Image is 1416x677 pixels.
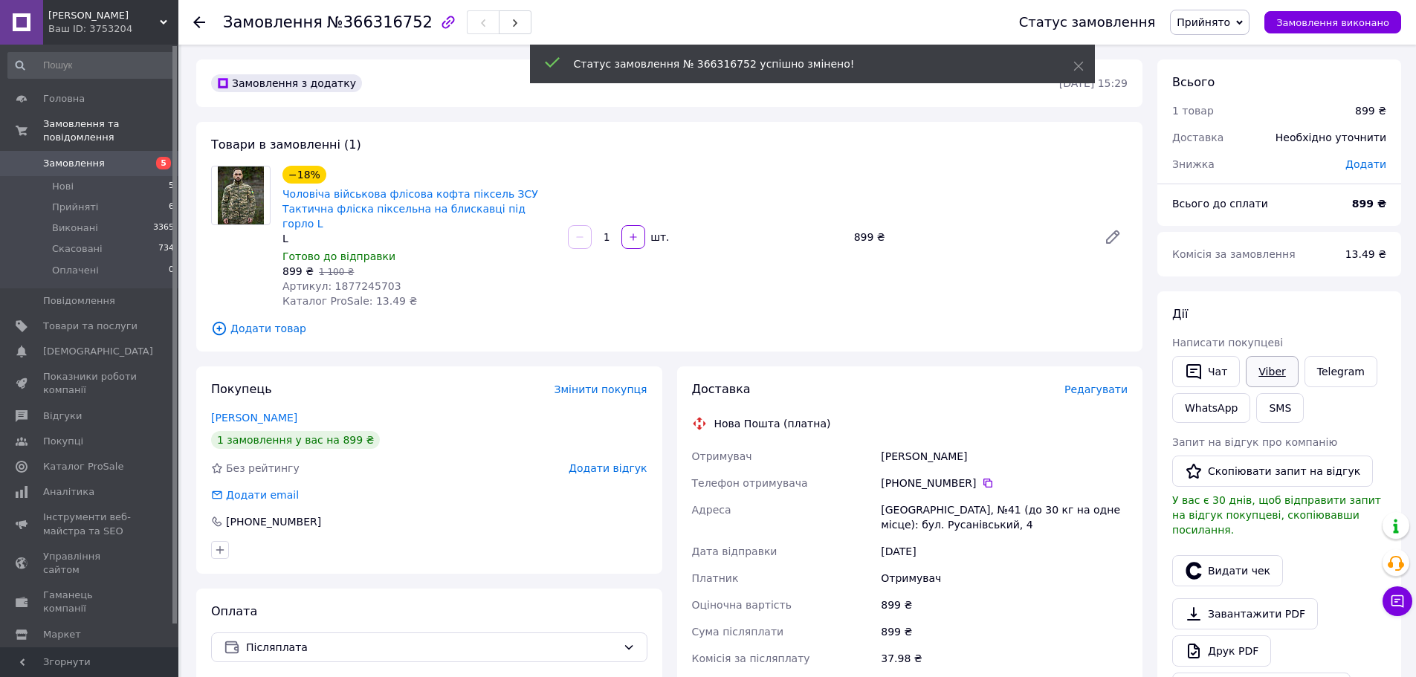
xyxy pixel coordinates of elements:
img: Чоловіча військова флісова кофта піксель ЗСУ Тактична фліска піксельна на блискавці під горло L [218,166,264,224]
span: Додати товар [211,320,1128,337]
span: У вас є 30 днів, щоб відправити запит на відгук покупцеві, скопіювавши посилання. [1172,494,1381,536]
span: 0 [169,264,174,277]
span: Адреса [692,504,731,516]
span: №366316752 [327,13,433,31]
span: Управління сайтом [43,550,138,577]
span: 5 [169,180,174,193]
a: Telegram [1305,356,1377,387]
span: Написати покупцеві [1172,337,1283,349]
span: Доставка [692,382,751,396]
span: Дії [1172,307,1188,321]
span: Всього до сплати [1172,198,1268,210]
div: 899 ₴ [878,618,1131,645]
span: Сума післяплати [692,626,784,638]
span: Без рейтингу [226,462,300,474]
div: Нова Пошта (платна) [711,416,835,431]
a: Завантажити PDF [1172,598,1318,629]
span: Оплата [211,604,257,618]
span: 1 100 ₴ [319,267,354,277]
span: Знижка [1172,158,1215,170]
div: [DATE] [878,538,1131,565]
span: Скасовані [52,242,103,256]
span: 1 товар [1172,105,1214,117]
div: 899 ₴ [1355,103,1386,118]
span: Додати відгук [569,462,647,474]
span: Додати [1345,158,1386,170]
span: Отримувач [692,450,752,462]
div: Статус замовлення № 366316752 успішно змінено! [574,56,1036,71]
span: 5 [156,157,171,169]
button: Скопіювати запит на відгук [1172,456,1373,487]
span: Післяплата [246,639,617,655]
b: 899 ₴ [1352,198,1386,210]
div: [PHONE_NUMBER] [881,476,1128,490]
div: [PERSON_NAME] [878,443,1131,470]
span: 734 [158,242,174,256]
span: Запит на відгук про компанію [1172,436,1337,448]
span: Товари в замовленні (1) [211,137,361,152]
a: Друк PDF [1172,635,1271,667]
span: Оплачені [52,264,99,277]
button: Чат з покупцем [1383,586,1412,616]
span: Артикул: 1877245703 [282,280,401,292]
span: Телефон отримувача [692,477,808,489]
span: Каталог ProSale: 13.49 ₴ [282,295,417,307]
div: Статус замовлення [1019,15,1156,30]
div: 1 замовлення у вас на 899 ₴ [211,431,380,449]
span: Готово до відправки [282,250,395,262]
div: 899 ₴ [848,227,1092,247]
div: Додати email [210,487,300,502]
button: Видати чек [1172,555,1283,586]
span: Відгуки [43,409,82,423]
div: Повернутися назад [193,15,205,30]
span: Замовлення та повідомлення [43,117,178,144]
span: 3365 [153,221,174,235]
span: Каталог ProSale [43,460,123,473]
span: Замовлення [43,157,105,170]
span: Оціночна вартість [692,599,792,611]
div: Отримувач [878,565,1131,592]
span: Покупець [211,382,272,396]
div: шт. [647,230,670,244]
div: [GEOGRAPHIC_DATA], №41 (до 30 кг на одне місце): бул. Русанівський, 4 [878,496,1131,538]
div: L [282,231,556,246]
a: [PERSON_NAME] [211,412,297,424]
span: Платник [692,572,739,584]
span: Головна [43,92,85,106]
span: Товари та послуги [43,320,138,333]
div: 37.98 ₴ [878,645,1131,672]
span: Аналітика [43,485,94,499]
span: [DEMOGRAPHIC_DATA] [43,345,153,358]
button: Замовлення виконано [1264,11,1401,33]
span: Повідомлення [43,294,115,308]
span: Редагувати [1064,383,1128,395]
div: Замовлення з додатку [211,74,362,92]
button: Чат [1172,356,1240,387]
span: Дата відправки [692,545,777,557]
span: Гаманець компанії [43,589,138,615]
span: Комісія за замовлення [1172,248,1296,260]
span: Виконані [52,221,98,235]
span: 6 [169,201,174,214]
span: Замовлення виконано [1276,17,1389,28]
span: Нові [52,180,74,193]
a: WhatsApp [1172,393,1250,423]
span: 13.49 ₴ [1345,248,1386,260]
span: Змінити покупця [555,383,647,395]
span: Доставка [1172,132,1223,143]
button: SMS [1256,393,1304,423]
span: Показники роботи компанії [43,370,138,397]
span: Всього [1172,75,1215,89]
span: Покупці [43,435,83,448]
div: Ваш ID: 3753204 [48,22,178,36]
span: Замовлення [223,13,323,31]
span: Велгрінс [48,9,160,22]
a: Редагувати [1098,222,1128,252]
span: Маркет [43,628,81,641]
div: Необхідно уточнити [1267,121,1395,154]
span: Комісія за післяплату [692,652,810,664]
span: Прийнято [1177,16,1230,28]
span: Прийняті [52,201,98,214]
div: Додати email [224,487,300,502]
input: Пошук [7,52,175,79]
